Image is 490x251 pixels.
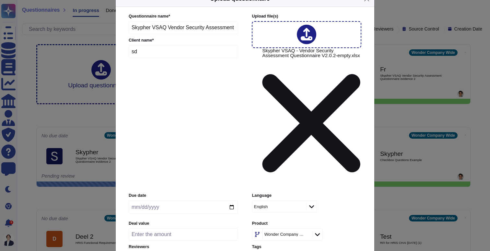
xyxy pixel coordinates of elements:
[129,38,238,43] label: Client name
[264,232,304,236] div: Wonder Company Wide
[129,200,238,214] input: Due date
[129,221,238,226] label: Deal value
[129,45,238,58] input: Enter company name of the client
[129,245,238,249] label: Reviewers
[252,14,278,19] span: Upload file (s)
[252,194,361,198] label: Language
[129,194,238,198] label: Due date
[262,48,360,189] span: Skypher VSAQ - Vendor Security Assessment Questionnaire V2.0.2-empty.xlsx
[129,14,238,19] label: Questionnaire name
[252,245,361,249] label: Tags
[254,205,268,209] div: English
[129,21,238,34] input: Enter questionnaire name
[252,221,361,226] label: Product
[129,228,238,241] input: Enter the amount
